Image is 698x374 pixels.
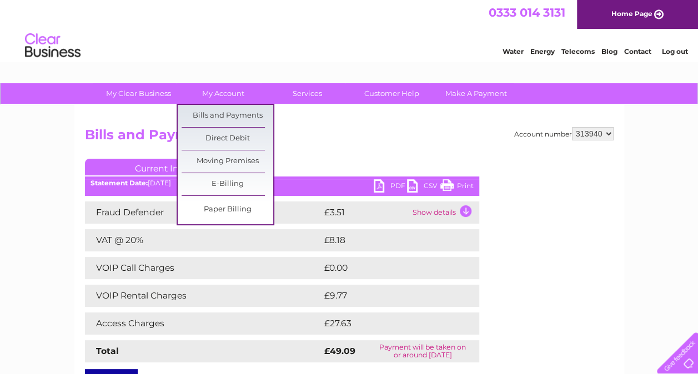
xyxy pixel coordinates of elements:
[440,179,474,195] a: Print
[374,179,407,195] a: PDF
[85,159,252,175] a: Current Invoice
[85,127,614,148] h2: Bills and Payments
[85,257,322,279] td: VOIP Call Charges
[601,47,617,55] a: Blog
[503,47,524,55] a: Water
[430,83,522,104] a: Make A Payment
[93,83,184,104] a: My Clear Business
[182,150,273,173] a: Moving Premises
[514,127,614,140] div: Account number
[85,201,322,224] td: Fraud Defender
[262,83,353,104] a: Services
[324,346,355,356] strong: £49.09
[366,340,479,362] td: Payment will be taken on or around [DATE]
[177,83,269,104] a: My Account
[407,179,440,195] a: CSV
[322,312,456,335] td: £27.63
[410,201,479,224] td: Show details
[561,47,595,55] a: Telecoms
[24,29,81,63] img: logo.png
[85,179,479,187] div: [DATE]
[322,285,453,307] td: £9.77
[530,47,555,55] a: Energy
[91,179,148,187] b: Statement Date:
[182,173,273,195] a: E-Billing
[489,6,565,19] a: 0333 014 3131
[182,128,273,150] a: Direct Debit
[624,47,651,55] a: Contact
[661,47,687,55] a: Log out
[87,6,612,54] div: Clear Business is a trading name of Verastar Limited (registered in [GEOGRAPHIC_DATA] No. 3667643...
[182,105,273,127] a: Bills and Payments
[85,285,322,307] td: VOIP Rental Charges
[85,229,322,251] td: VAT @ 20%
[346,83,438,104] a: Customer Help
[85,312,322,335] td: Access Charges
[182,199,273,221] a: Paper Billing
[322,229,452,251] td: £8.18
[322,257,454,279] td: £0.00
[322,201,410,224] td: £3.51
[96,346,119,356] strong: Total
